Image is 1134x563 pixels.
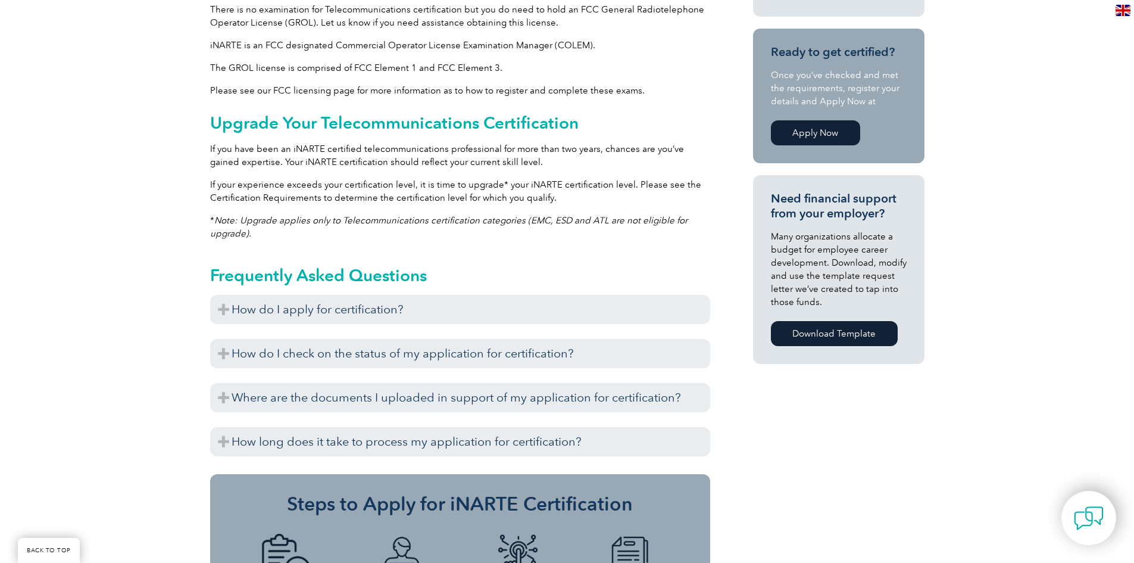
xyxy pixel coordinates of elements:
[210,61,710,74] p: The GROL license is comprised of FCC Element 1 and FCC Element 3.
[210,266,710,285] h2: Frequently Asked Questions
[210,84,710,97] p: Please see our FCC licensing page for more information as to how to register and complete these e...
[771,191,907,221] h3: Need financial support from your employer?
[210,113,710,132] h2: Upgrade Your Telecommunications Certification
[210,295,710,324] h3: How do I apply for certification?
[1116,5,1130,16] img: en
[210,383,710,412] h3: Where are the documents I uploaded in support of my application for certification?
[771,230,907,309] p: Many organizations allocate a budget for employee career development. Download, modify and use th...
[771,321,898,346] a: Download Template
[18,538,80,563] a: BACK TO TOP
[210,39,710,52] p: iNARTE is an FCC designated Commercial Operator License Examination Manager (COLEM).
[210,339,710,368] h3: How do I check on the status of my application for certification?
[771,69,907,108] p: Once you’ve checked and met the requirements, register your details and Apply Now at
[228,492,692,516] h3: Steps to Apply for iNARTE Certification
[210,427,710,456] h3: How long does it take to process my application for certification?
[210,178,710,204] p: If your experience exceeds your certification level, it is time to upgrade* your iNARTE certifica...
[771,45,907,60] h3: Ready to get certified?
[210,142,710,169] p: If you have been an iNARTE certified telecommunications professional for more than two years, cha...
[210,215,688,239] em: Note: Upgrade applies only to Telecommunications certification categories (EMC, ESD and ATL are n...
[771,120,860,145] a: Apply Now
[1074,503,1104,533] img: contact-chat.png
[210,3,710,29] p: There is no examination for Telecommunications certification but you do need to hold an FCC Gener...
